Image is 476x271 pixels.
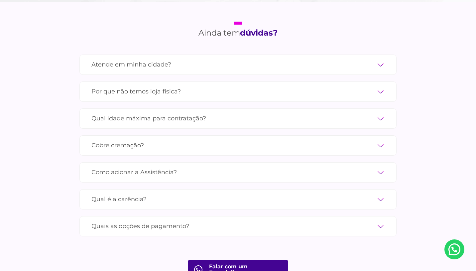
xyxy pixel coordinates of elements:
a: Nosso Whatsapp [444,239,464,259]
label: Atende em minha cidade? [91,59,385,70]
label: Como acionar a Assistência? [91,167,385,178]
h2: Ainda tem [198,22,278,38]
label: Por que não temos loja física? [91,86,385,97]
label: Qual é a carência? [91,194,385,205]
label: Qual idade máxima para contratação? [91,113,385,124]
label: Quais as opções de pagamento? [91,220,385,232]
strong: dúvidas? [240,28,278,38]
label: Cobre cremação? [91,140,385,151]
